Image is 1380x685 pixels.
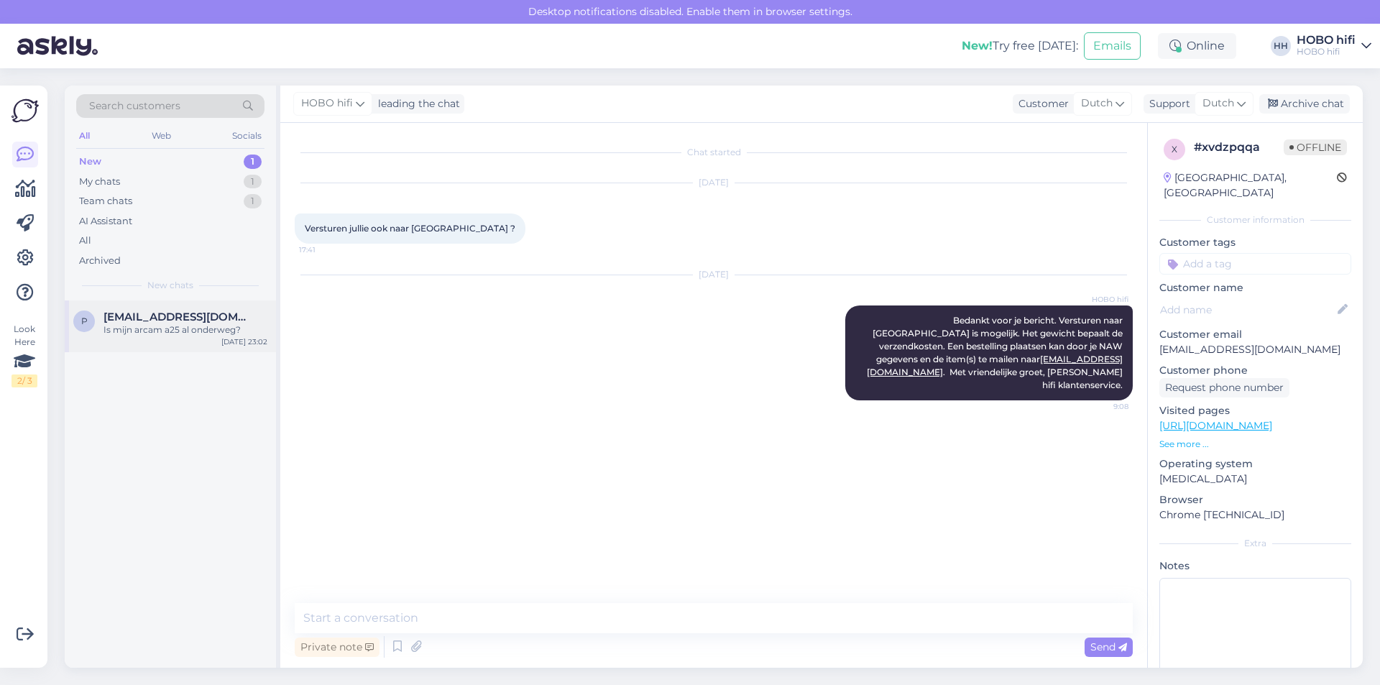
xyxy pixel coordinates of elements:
div: All [79,234,91,248]
div: Online [1158,33,1236,59]
div: Private note [295,638,379,657]
div: Chat started [295,146,1133,159]
p: Browser [1159,492,1351,507]
p: [EMAIL_ADDRESS][DOMAIN_NAME] [1159,342,1351,357]
p: Chrome [TECHNICAL_ID] [1159,507,1351,523]
div: Try free [DATE]: [962,37,1078,55]
a: [URL][DOMAIN_NAME] [1159,419,1272,432]
p: Operating system [1159,456,1351,472]
button: Emails [1084,32,1141,60]
div: # xvdzpqqa [1194,139,1284,156]
span: p [81,316,88,326]
a: HOBO hifiHOBO hifi [1297,35,1371,58]
div: [DATE] [295,268,1133,281]
p: Visited pages [1159,403,1351,418]
span: x [1172,144,1177,155]
span: pjotrmeij@gmail.com [103,311,253,323]
div: HH [1271,36,1291,56]
img: Askly Logo [11,97,39,124]
div: My chats [79,175,120,189]
div: [GEOGRAPHIC_DATA], [GEOGRAPHIC_DATA] [1164,170,1337,201]
div: Support [1144,96,1190,111]
span: Dutch [1202,96,1234,111]
p: Customer phone [1159,363,1351,378]
div: Extra [1159,537,1351,550]
p: Customer tags [1159,235,1351,250]
input: Add name [1160,302,1335,318]
div: 2 / 3 [11,374,37,387]
div: Web [149,127,174,145]
span: 9:08 [1075,401,1128,412]
div: HOBO hifi [1297,46,1356,58]
p: See more ... [1159,438,1351,451]
div: All [76,127,93,145]
b: New! [962,39,993,52]
div: HOBO hifi [1297,35,1356,46]
p: Customer name [1159,280,1351,295]
span: Offline [1284,139,1347,155]
span: HOBO hifi [301,96,353,111]
p: Customer email [1159,327,1351,342]
div: 1 [244,194,262,208]
div: [DATE] [295,176,1133,189]
p: Notes [1159,558,1351,574]
div: Look Here [11,323,37,387]
span: HOBO hifi [1075,294,1128,305]
input: Add a tag [1159,253,1351,275]
div: 1 [244,175,262,189]
span: Versturen jullie ook naar [GEOGRAPHIC_DATA] ? [305,223,515,234]
div: leading the chat [372,96,460,111]
div: Customer [1013,96,1069,111]
span: 17:41 [299,244,353,255]
span: Send [1090,640,1127,653]
div: Customer information [1159,213,1351,226]
div: Is mijn arcam a25 al onderweg? [103,323,267,336]
span: Search customers [89,98,180,114]
div: Archived [79,254,121,268]
div: 1 [244,155,262,169]
p: [MEDICAL_DATA] [1159,472,1351,487]
div: Socials [229,127,264,145]
div: New [79,155,101,169]
div: Team chats [79,194,132,208]
div: [DATE] 23:02 [221,336,267,347]
span: Dutch [1081,96,1113,111]
span: New chats [147,279,193,292]
span: Bedankt voor je bericht. Versturen naar [GEOGRAPHIC_DATA] is mogelijk. Het gewicht bepaalt de ver... [867,315,1125,390]
div: Archive chat [1259,94,1350,114]
div: AI Assistant [79,214,132,229]
div: Request phone number [1159,378,1289,397]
